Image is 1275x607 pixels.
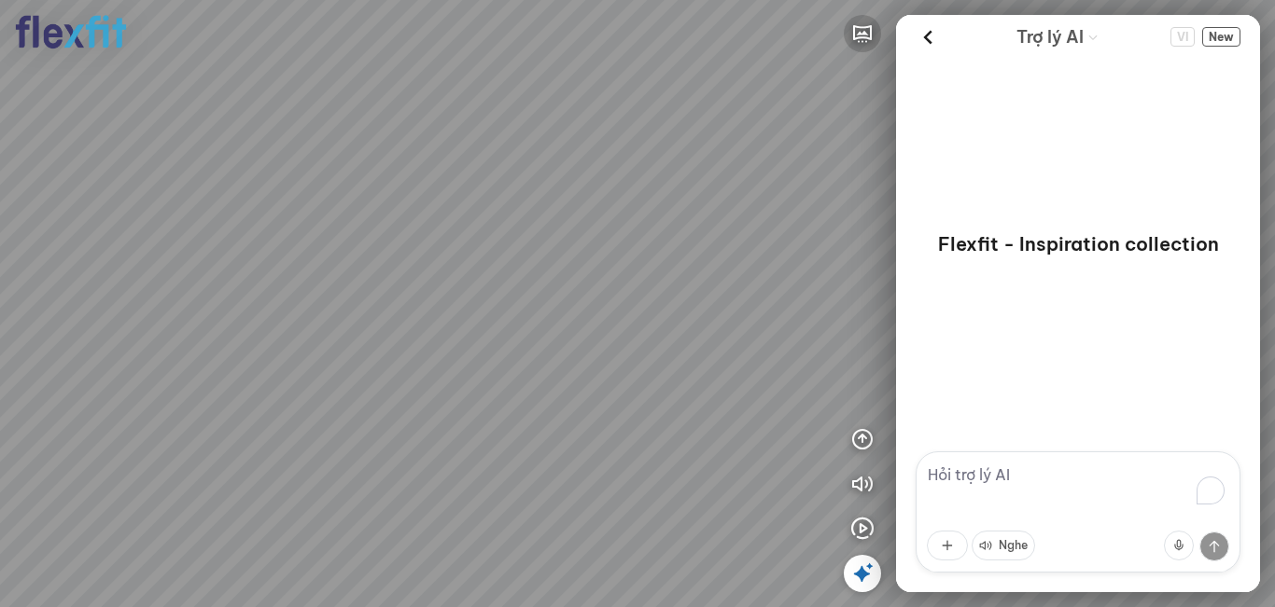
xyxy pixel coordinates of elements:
[1202,27,1240,47] span: New
[1202,27,1240,47] button: New Chat
[972,531,1035,560] button: Nghe
[1016,22,1099,51] div: AI Guide options
[1016,24,1084,50] span: Trợ lý AI
[15,15,127,49] img: logo
[1170,27,1195,47] span: VI
[938,231,1219,257] p: Flexfit - Inspiration collection
[1170,27,1195,47] button: Change language
[916,451,1240,573] textarea: To enrich screen reader interactions, please activate Accessibility in Grammarly extension settings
